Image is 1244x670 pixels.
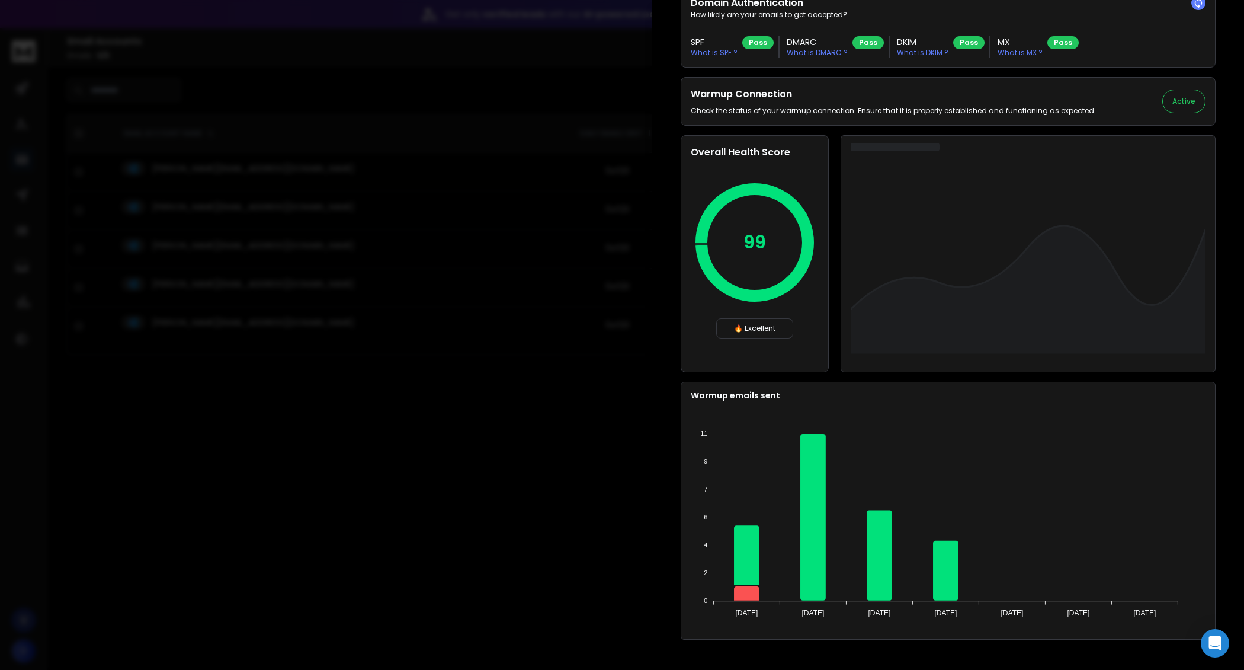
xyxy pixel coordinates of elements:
div: 🔥 Excellent [716,318,793,339]
h3: DKIM [897,36,948,48]
p: What is DMARC ? [787,48,848,58]
p: What is SPF ? [691,48,738,58]
tspan: [DATE] [736,609,758,617]
p: Warmup emails sent [691,390,1205,401]
tspan: 11 [700,430,707,437]
h3: DMARC [787,36,848,48]
p: 99 [743,232,766,253]
h3: MX [998,36,1043,48]
h3: SPF [691,36,738,48]
tspan: 0 [704,597,707,604]
button: Active [1162,90,1205,113]
p: Check the status of your warmup connection. Ensure that it is properly established and functionin... [691,106,1096,116]
tspan: 4 [704,541,707,548]
tspan: [DATE] [1067,609,1090,617]
tspan: [DATE] [935,609,957,617]
p: What is DKIM ? [897,48,948,58]
tspan: 7 [704,486,707,493]
p: How likely are your emails to get accepted? [691,10,1205,20]
div: Pass [742,36,774,49]
tspan: [DATE] [802,609,825,617]
p: What is MX ? [998,48,1043,58]
tspan: [DATE] [1134,609,1156,617]
tspan: 9 [704,458,707,465]
div: Pass [1047,36,1079,49]
tspan: 2 [704,569,707,576]
tspan: [DATE] [868,609,891,617]
tspan: 6 [704,513,707,521]
div: Pass [953,36,985,49]
div: Open Intercom Messenger [1201,629,1229,658]
div: Pass [852,36,884,49]
h2: Warmup Connection [691,87,1096,101]
h2: Overall Health Score [691,145,819,159]
tspan: [DATE] [1001,609,1024,617]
